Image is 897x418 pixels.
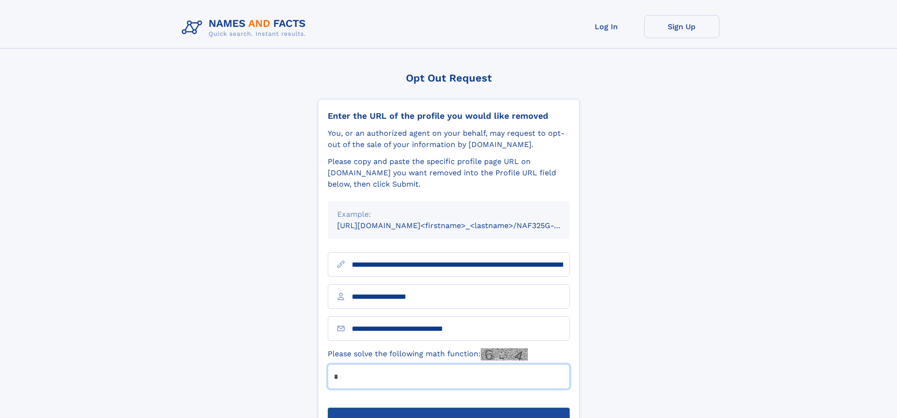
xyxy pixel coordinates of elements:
[328,128,570,150] div: You, or an authorized agent on your behalf, may request to opt-out of the sale of your informatio...
[328,156,570,190] div: Please copy and paste the specific profile page URL on [DOMAIN_NAME] you want removed into the Pr...
[318,72,580,84] div: Opt Out Request
[337,209,560,220] div: Example:
[569,15,644,38] a: Log In
[644,15,719,38] a: Sign Up
[328,111,570,121] div: Enter the URL of the profile you would like removed
[337,221,588,230] small: [URL][DOMAIN_NAME]<firstname>_<lastname>/NAF325G-xxxxxxxx
[178,15,314,41] img: Logo Names and Facts
[328,348,528,361] label: Please solve the following math function:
